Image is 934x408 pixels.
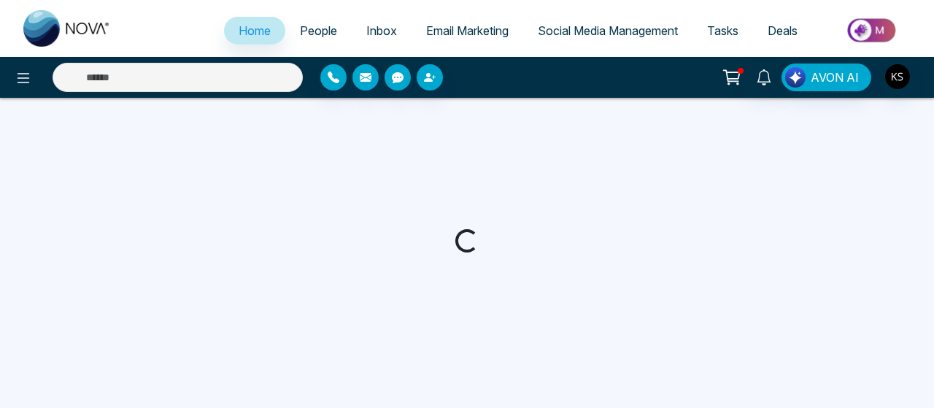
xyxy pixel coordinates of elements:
img: Nova CRM Logo [23,10,111,47]
a: Tasks [692,17,753,45]
span: People [300,23,337,38]
span: AVON AI [811,69,859,86]
a: Social Media Management [523,17,692,45]
button: AVON AI [781,63,871,91]
img: User Avatar [885,64,910,89]
a: Email Marketing [412,17,523,45]
a: Inbox [352,17,412,45]
a: Home [224,17,285,45]
span: Tasks [707,23,738,38]
a: Deals [753,17,812,45]
img: Lead Flow [785,67,806,88]
span: Home [239,23,271,38]
span: Deals [768,23,798,38]
span: Email Marketing [426,23,509,38]
span: Social Media Management [538,23,678,38]
span: Inbox [366,23,397,38]
img: Market-place.gif [819,14,925,47]
a: People [285,17,352,45]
